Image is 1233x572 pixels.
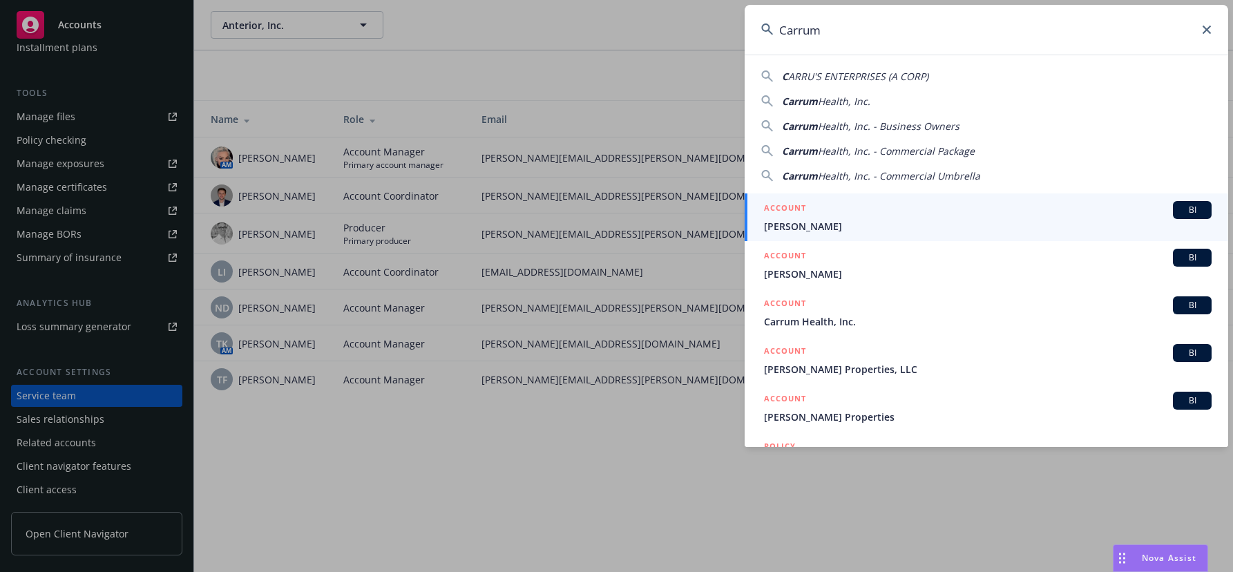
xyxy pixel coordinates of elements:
a: ACCOUNTBICarrum Health, Inc. [745,289,1228,336]
button: Nova Assist [1113,544,1208,572]
input: Search... [745,5,1228,55]
span: BI [1178,299,1206,312]
span: C [782,70,788,83]
h5: POLICY [764,439,796,453]
span: BI [1178,251,1206,264]
h5: ACCOUNT [764,344,806,361]
span: [PERSON_NAME] [764,219,1212,233]
a: POLICY [745,432,1228,491]
span: Nova Assist [1142,552,1196,564]
span: [PERSON_NAME] [764,267,1212,281]
span: BI [1178,347,1206,359]
span: [PERSON_NAME] Properties, LLC [764,362,1212,376]
span: Carrum [782,144,818,158]
span: Carrum Health, Inc. [764,314,1212,329]
span: Health, Inc. [818,95,870,108]
a: ACCOUNTBI[PERSON_NAME] Properties, LLC [745,336,1228,384]
span: Health, Inc. - Commercial Package [818,144,975,158]
div: Drag to move [1113,545,1131,571]
h5: ACCOUNT [764,392,806,408]
span: ARRU'S ENTERPRISES (A CORP) [788,70,928,83]
span: Health, Inc. - Commercial Umbrella [818,169,980,182]
a: ACCOUNTBI[PERSON_NAME] Properties [745,384,1228,432]
span: [PERSON_NAME] Properties [764,410,1212,424]
h5: ACCOUNT [764,296,806,313]
span: Carrum [782,120,818,133]
span: Carrum [782,95,818,108]
a: ACCOUNTBI[PERSON_NAME] [745,193,1228,241]
span: BI [1178,394,1206,407]
span: Health, Inc. - Business Owners [818,120,959,133]
a: ACCOUNTBI[PERSON_NAME] [745,241,1228,289]
span: Carrum [782,169,818,182]
h5: ACCOUNT [764,201,806,218]
h5: ACCOUNT [764,249,806,265]
span: BI [1178,204,1206,216]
